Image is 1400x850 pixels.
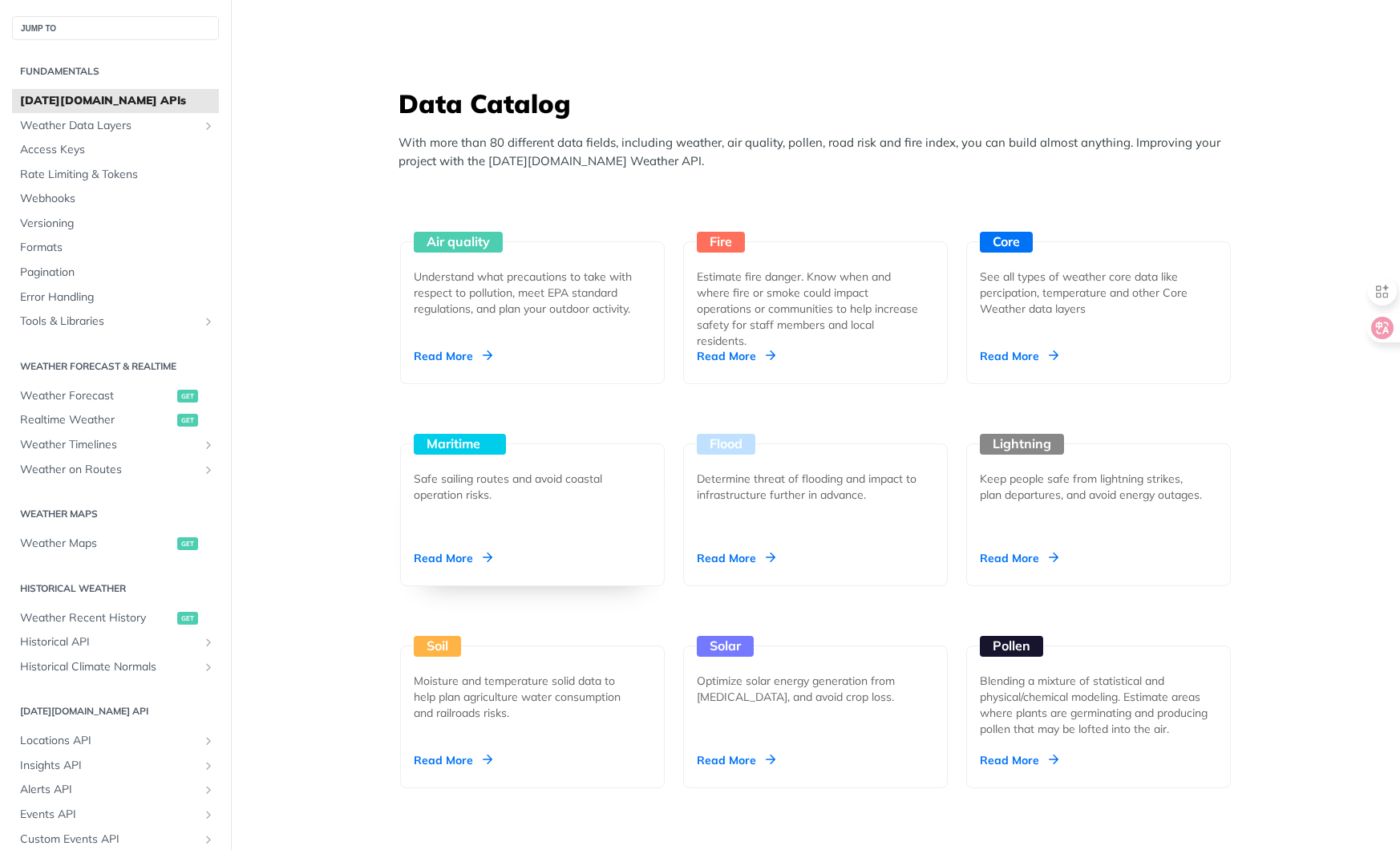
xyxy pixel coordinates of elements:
[697,471,921,503] div: Determine threat of flooding and impact to infrastructure further in advance.
[12,310,219,334] a: Tools & LibrariesShow subpages for Tools & Libraries
[677,182,954,384] a: Fire Estimate fire danger. Know when and where fire or smoke could impact operations or communiti...
[12,729,219,753] a: Locations APIShow subpages for Locations API
[12,803,219,827] a: Events APIShow subpages for Events API
[414,673,638,721] div: Moisture and temperature solid data to help plan agriculture water consumption and railroads risks.
[12,433,219,457] a: Weather TimelinesShow subpages for Weather Timelines
[980,471,1204,503] div: Keep people safe from lightning strikes, plan departures, and avoid energy outages.
[12,285,219,310] a: Error Handling
[12,187,219,211] a: Webhooks
[20,807,198,823] span: Events API
[202,119,215,132] button: Show subpages for Weather Data Layers
[12,236,219,260] a: Formats
[677,384,954,586] a: Flood Determine threat of flooding and impact to infrastructure further in advance. Read More
[12,384,219,408] a: Weather Forecastget
[20,536,173,552] span: Weather Maps
[980,434,1064,455] div: Lightning
[202,636,215,649] button: Show subpages for Historical API
[20,167,215,183] span: Rate Limiting & Tokens
[20,289,215,306] span: Error Handling
[399,86,1240,121] h3: Data Catalog
[202,315,215,328] button: Show subpages for Tools & Libraries
[12,163,219,187] a: Rate Limiting & Tokens
[12,16,219,40] button: JUMP TO
[414,232,503,253] div: Air quality
[394,586,671,788] a: Soil Moisture and temperature solid data to help plan agriculture water consumption and railroads...
[20,733,198,749] span: Locations API
[12,64,219,79] h2: Fundamentals
[12,655,219,679] a: Historical Climate NormalsShow subpages for Historical Climate Normals
[20,191,215,207] span: Webhooks
[20,142,215,158] span: Access Keys
[20,388,173,404] span: Weather Forecast
[697,752,775,768] div: Read More
[20,314,198,330] span: Tools & Libraries
[697,636,754,657] div: Solar
[20,216,215,232] span: Versioning
[12,704,219,718] h2: [DATE][DOMAIN_NAME] API
[20,634,198,650] span: Historical API
[12,630,219,654] a: Historical APIShow subpages for Historical API
[202,783,215,796] button: Show subpages for Alerts API
[12,581,219,596] h2: Historical Weather
[12,532,219,556] a: Weather Mapsget
[202,735,215,747] button: Show subpages for Locations API
[394,384,671,586] a: Maritime Safe sailing routes and avoid coastal operation risks. Read More
[12,359,219,374] h2: Weather Forecast & realtime
[414,348,492,364] div: Read More
[202,661,215,674] button: Show subpages for Historical Climate Normals
[20,610,173,626] span: Weather Recent History
[394,182,671,384] a: Air quality Understand what precautions to take with respect to pollution, meet EPA standard regu...
[20,412,173,428] span: Realtime Weather
[12,212,219,236] a: Versioning
[414,752,492,768] div: Read More
[697,434,755,455] div: Flood
[12,408,219,432] a: Realtime Weatherget
[399,134,1240,170] p: With more than 80 different data fields, including weather, air quality, pollen, road risk and fi...
[177,537,198,550] span: get
[677,586,954,788] a: Solar Optimize solar energy generation from [MEDICAL_DATA], and avoid crop loss. Read More
[980,636,1043,657] div: Pollen
[202,439,215,451] button: Show subpages for Weather Timelines
[414,550,492,566] div: Read More
[980,673,1217,737] div: Blending a mixture of statistical and physical/chemical modeling. Estimate areas where plants are...
[980,752,1058,768] div: Read More
[12,89,219,113] a: [DATE][DOMAIN_NAME] APIs
[697,348,775,364] div: Read More
[20,265,215,281] span: Pagination
[12,138,219,162] a: Access Keys
[12,507,219,521] h2: Weather Maps
[12,114,219,138] a: Weather Data LayersShow subpages for Weather Data Layers
[414,636,461,657] div: Soil
[177,612,198,625] span: get
[414,269,638,317] div: Understand what precautions to take with respect to pollution, meet EPA standard regulations, and...
[980,348,1058,364] div: Read More
[980,550,1058,566] div: Read More
[12,606,219,630] a: Weather Recent Historyget
[697,232,745,253] div: Fire
[20,118,198,134] span: Weather Data Layers
[980,269,1204,317] div: See all types of weather core data like percipation, temperature and other Core Weather data layers
[202,808,215,821] button: Show subpages for Events API
[202,759,215,772] button: Show subpages for Insights API
[414,434,506,455] div: Maritime
[20,462,198,478] span: Weather on Routes
[12,458,219,482] a: Weather on RoutesShow subpages for Weather on Routes
[697,673,921,705] div: Optimize solar energy generation from [MEDICAL_DATA], and avoid crop loss.
[960,182,1237,384] a: Core See all types of weather core data like percipation, temperature and other Core Weather data...
[20,758,198,774] span: Insights API
[177,414,198,427] span: get
[12,261,219,285] a: Pagination
[20,93,215,109] span: [DATE][DOMAIN_NAME] APIs
[202,833,215,846] button: Show subpages for Custom Events API
[414,471,638,503] div: Safe sailing routes and avoid coastal operation risks.
[20,782,198,798] span: Alerts API
[20,659,198,675] span: Historical Climate Normals
[697,269,921,349] div: Estimate fire danger. Know when and where fire or smoke could impact operations or communities to...
[960,384,1237,586] a: Lightning Keep people safe from lightning strikes, plan departures, and avoid energy outages. Rea...
[697,550,775,566] div: Read More
[12,754,219,778] a: Insights APIShow subpages for Insights API
[177,390,198,403] span: get
[960,586,1237,788] a: Pollen Blending a mixture of statistical and physical/chemical modeling. Estimate areas where pla...
[20,437,198,453] span: Weather Timelines
[202,463,215,476] button: Show subpages for Weather on Routes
